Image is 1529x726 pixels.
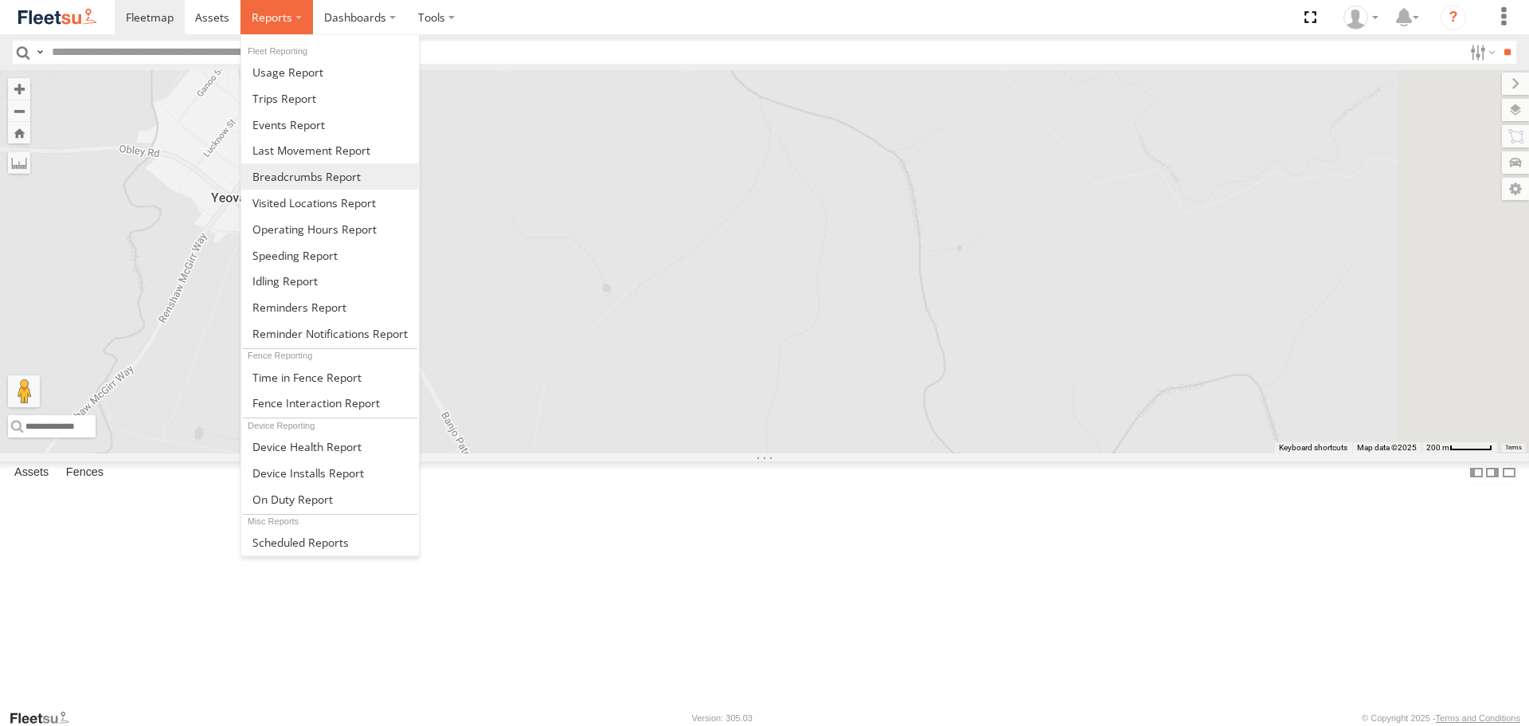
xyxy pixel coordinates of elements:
a: Fence Interaction Report [241,390,419,416]
label: Hide Summary Table [1501,461,1517,485]
button: Zoom Home [8,122,30,143]
label: Search Filter Options [1464,41,1498,64]
a: Trips Report [241,85,419,112]
label: Dock Summary Table to the Right [1484,461,1500,485]
a: Visit our Website [9,710,82,726]
button: Zoom out [8,100,30,122]
button: Map Scale: 200 m per 50 pixels [1421,442,1497,453]
i: ? [1441,5,1466,30]
label: Measure [8,151,30,174]
span: 200 m [1426,443,1449,452]
a: Breadcrumbs Report [241,163,419,190]
label: Search Query [33,41,46,64]
div: Stephanie Renton [1338,6,1384,29]
label: Map Settings [1502,178,1529,200]
label: Dock Summary Table to the Left [1468,461,1484,485]
a: Asset Operating Hours Report [241,216,419,242]
a: Usage Report [241,59,419,85]
a: Time in Fences Report [241,364,419,390]
a: Visited Locations Report [241,190,419,216]
button: Keyboard shortcuts [1279,442,1347,453]
button: Zoom in [8,78,30,100]
label: Fences [58,462,111,485]
div: © Copyright 2025 - [1362,713,1520,723]
a: Last Movement Report [241,137,419,163]
label: Assets [6,462,57,485]
button: Drag Pegman onto the map to open Street View [8,375,40,407]
a: Terms and Conditions [1436,713,1520,723]
span: Map data ©2025 [1357,443,1417,452]
a: Idling Report [241,268,419,294]
a: Service Reminder Notifications Report [241,320,419,347]
a: Device Health Report [241,434,419,460]
div: Version: 305.03 [692,713,753,723]
a: Terms [1505,444,1522,450]
a: Reminders Report [241,294,419,320]
a: Fleet Speed Report [241,242,419,269]
img: fleetsu-logo-horizontal.svg [16,6,99,28]
a: On Duty Report [241,486,419,512]
a: Device Installs Report [241,460,419,486]
a: Full Events Report [241,112,419,138]
a: Scheduled Reports [241,529,419,555]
